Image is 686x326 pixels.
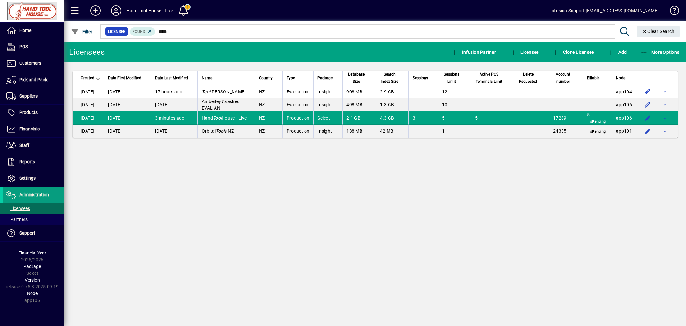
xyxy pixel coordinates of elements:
[19,77,47,82] span: Pick and Pack
[508,46,540,58] button: Licensee
[313,85,342,98] td: Insight
[642,29,675,34] span: Clear Search
[589,129,607,134] span: Pending
[413,74,434,81] div: Sessions
[616,129,632,134] span: app101.prod.infusionbusinesssoftware.com
[202,74,212,81] span: Name
[213,115,222,120] em: Tool
[282,111,314,125] td: Production
[346,71,366,85] span: Database Size
[607,50,627,55] span: Add
[342,98,376,111] td: 498 MB
[133,29,145,34] span: Found
[25,277,40,283] span: Version
[616,89,632,94] span: app104.prod.infusionbusinesssoftware.com
[282,125,314,138] td: Production
[408,111,438,125] td: 3
[3,214,64,225] a: Partners
[73,111,104,125] td: [DATE]
[6,217,28,222] span: Partners
[659,113,670,123] button: More options
[3,105,64,121] a: Products
[342,125,376,138] td: 138 MB
[449,46,498,58] button: Infusion Partner
[104,111,151,125] td: [DATE]
[255,125,282,138] td: NZ
[442,71,467,85] div: Sessions Limit
[73,98,104,111] td: [DATE]
[376,85,409,98] td: 2.9 GB
[255,98,282,111] td: NZ
[583,111,612,125] td: 5
[69,26,94,37] button: Filter
[342,111,376,125] td: 2.1 GB
[313,111,342,125] td: Select
[313,98,342,111] td: Insight
[606,46,628,58] button: Add
[509,50,539,55] span: Licensee
[3,39,64,55] a: POS
[438,85,471,98] td: 12
[85,5,106,16] button: Add
[202,89,210,94] em: Tool
[3,72,64,88] a: Pick and Pack
[380,71,405,85] div: Search Index Size
[19,159,35,164] span: Reports
[202,89,246,94] span: [PERSON_NAME]
[342,85,376,98] td: 908 MB
[517,71,539,85] span: Delete Requested
[73,125,104,138] td: [DATE]
[255,111,282,125] td: NZ
[640,50,680,55] span: More Options
[155,74,194,81] div: Data Last Modified
[3,55,64,72] a: Customers
[3,225,64,241] a: Support
[3,88,64,104] a: Suppliers
[19,126,40,131] span: Financials
[81,74,100,81] div: Created
[19,176,36,181] span: Settings
[587,74,599,81] span: Billable
[259,74,273,81] span: Country
[3,23,64,39] a: Home
[475,71,509,85] div: Active POS Terminals Limit
[451,50,496,55] span: Infusion Partner
[616,102,632,107] span: app106.prod.infusionbusinesssoftware.com
[202,115,247,120] span: Hand House - Live
[413,74,428,81] span: Sessions
[27,291,38,296] span: Node
[3,121,64,137] a: Financials
[616,115,632,120] span: app106.prod.infusionbusinesssoftware.com
[475,71,503,85] span: Active POS Terminals Limit
[643,87,653,97] button: Edit
[19,44,28,49] span: POS
[126,5,173,16] div: Hand Tool House - Live
[19,93,38,99] span: Suppliers
[221,99,230,104] em: Tool
[517,71,545,85] div: Delete Requested
[376,125,409,138] td: 42 MB
[3,203,64,214] a: Licensees
[643,113,653,123] button: Edit
[282,98,314,111] td: Evaluation
[81,74,94,81] span: Created
[19,192,49,197] span: Administration
[19,143,29,148] span: Staff
[130,27,155,36] mat-chip: Found Status: Found
[23,264,41,269] span: Package
[616,74,632,81] div: Node
[104,125,151,138] td: [DATE]
[202,74,251,81] div: Name
[104,98,151,111] td: [DATE]
[438,111,471,125] td: 5
[108,74,141,81] span: Data First Modified
[151,85,197,98] td: 17 hours ago
[19,61,41,66] span: Customers
[442,71,461,85] span: Sessions Limit
[202,99,240,110] span: Amberley shed EVAL-AN
[553,71,573,85] span: Account number
[317,74,333,81] span: Package
[643,100,653,110] button: Edit
[155,74,188,81] span: Data Last Modified
[549,125,583,138] td: 24335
